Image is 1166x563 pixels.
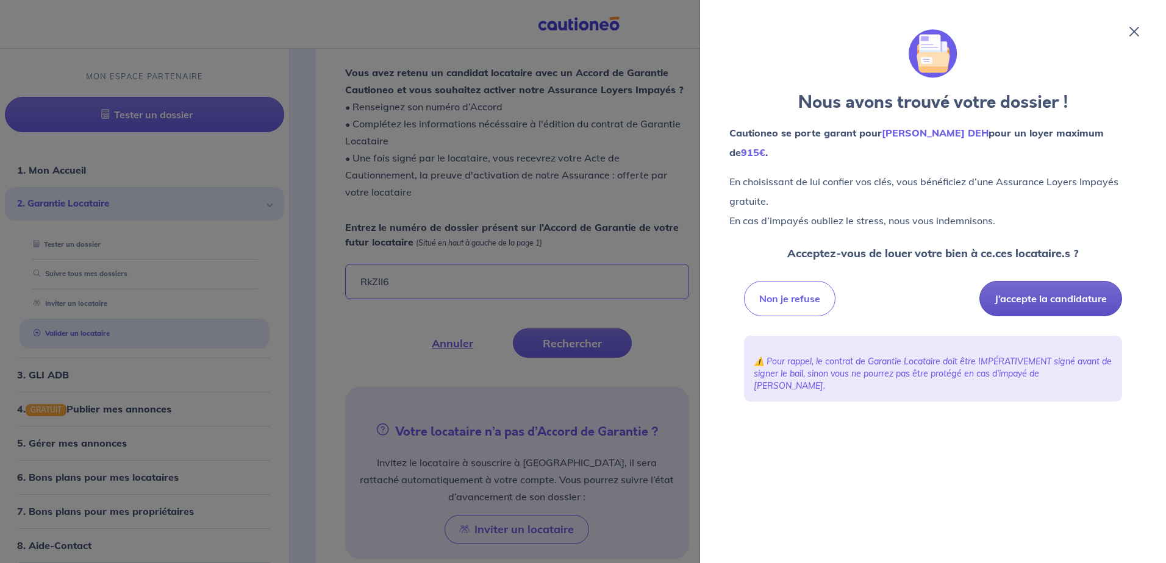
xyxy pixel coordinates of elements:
strong: Nous avons trouvé votre dossier ! [798,90,1068,115]
img: illu_folder.svg [909,29,957,78]
em: [PERSON_NAME] DEH [882,127,989,139]
strong: Acceptez-vous de louer votre bien à ce.ces locataire.s ? [787,246,1079,260]
p: ⚠️ Pour rappel, le contrat de Garantie Locataire doit être IMPÉRATIVEMENT signé avant de signer l... [754,355,1112,392]
button: J’accepte la candidature [979,281,1122,316]
p: En choisissant de lui confier vos clés, vous bénéficiez d’une Assurance Loyers Impayés gratuite. ... [729,172,1137,230]
button: Non je refuse [744,281,835,316]
em: 915€ [741,146,765,158]
strong: Cautioneo se porte garant pour pour un loyer maximum de . [729,127,1104,158]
